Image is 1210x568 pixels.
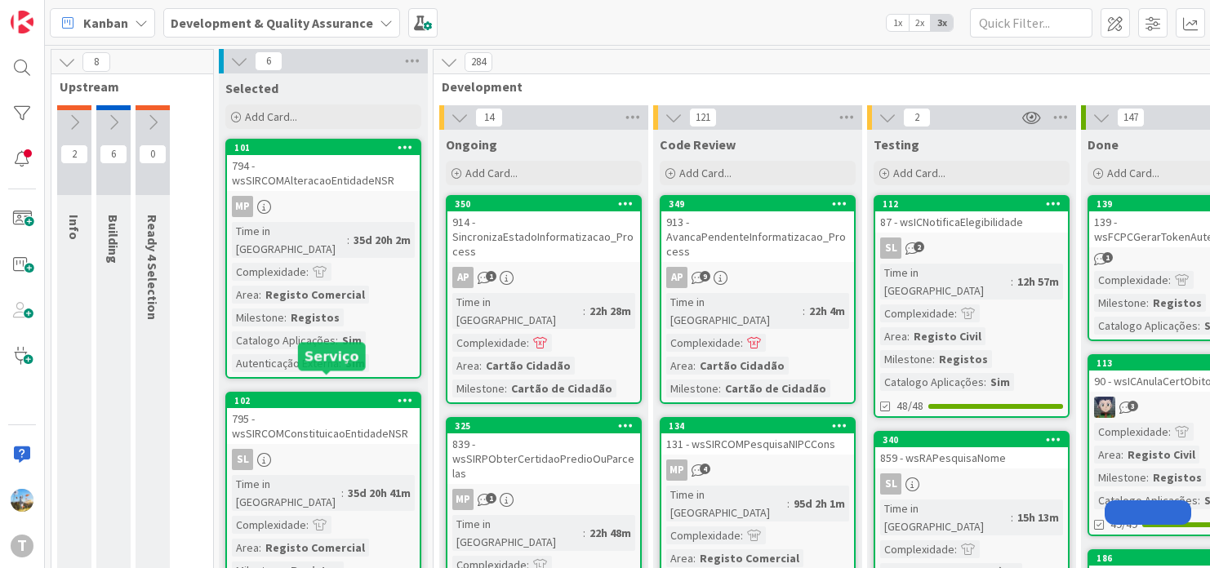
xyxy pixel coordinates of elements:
[227,140,420,191] div: 101794 - wsSIRCOMAlteracaoEntidadeNSR
[1168,423,1171,441] span: :
[1117,108,1145,127] span: 147
[661,433,854,455] div: 131 - wsSIRCOMPesquisaNIPCCons
[245,109,297,124] span: Add Card...
[1110,516,1137,533] span: 49/49
[284,308,287,326] span: :
[666,293,803,329] div: Time in [GEOGRAPHIC_DATA]
[661,419,854,433] div: 134
[875,237,1068,259] div: SL
[234,395,420,406] div: 102
[661,419,854,455] div: 134131 - wsSIRCOMPesquisaNIPCCons
[666,526,741,544] div: Complexidade
[585,524,635,542] div: 22h 48m
[1102,252,1113,263] span: 1
[452,489,474,510] div: MP
[482,357,575,375] div: Cartão Cidadão
[1094,491,1198,509] div: Catalogo Aplicações
[105,215,122,264] span: Building
[261,539,369,557] div: Registo Comercial
[1011,508,1013,526] span: :
[984,373,986,391] span: :
[875,433,1068,468] div: 340859 - wsRAPesquisaNome
[666,334,741,352] div: Complexidade
[486,271,496,282] span: 1
[227,140,420,155] div: 101
[232,354,339,372] div: Autenticação Externa
[527,334,529,352] span: :
[1094,446,1121,464] div: Area
[338,331,366,349] div: Sim
[447,433,640,484] div: 839 - wsSIRPObterCertidaoPredioOuParcelas
[225,80,278,96] span: Selected
[700,464,710,474] span: 4
[227,155,420,191] div: 794 - wsSIRCOMAlteracaoEntidadeNSR
[1094,317,1198,335] div: Catalogo Aplicações
[875,473,1068,495] div: SL
[910,327,985,345] div: Registo Civil
[227,449,420,470] div: SL
[1094,271,1168,289] div: Complexidade
[259,539,261,557] span: :
[666,379,718,397] div: Milestone
[689,108,717,127] span: 121
[669,198,854,210] div: 349
[232,516,306,534] div: Complexidade
[721,379,830,397] div: Cartão de Cidadão
[1198,317,1200,335] span: :
[893,166,945,180] span: Add Card...
[344,484,415,502] div: 35d 20h 41m
[583,302,585,320] span: :
[931,15,953,31] span: 3x
[954,540,957,558] span: :
[741,526,743,544] span: :
[1149,468,1206,486] div: Registos
[661,459,854,481] div: MP
[1013,273,1063,291] div: 12h 57m
[261,286,369,304] div: Registo Comercial
[232,222,347,258] div: Time in [GEOGRAPHIC_DATA]
[585,302,635,320] div: 22h 28m
[1146,294,1149,312] span: :
[447,419,640,484] div: 325839 - wsSIRPObterCertidaoPredioOuParcelas
[1094,423,1168,441] div: Complexidade
[914,242,924,252] span: 2
[887,15,909,31] span: 1x
[447,489,640,510] div: MP
[1088,136,1119,153] span: Done
[1146,468,1149,486] span: :
[880,264,1011,300] div: Time in [GEOGRAPHIC_DATA]
[446,136,497,153] span: Ongoing
[507,379,616,397] div: Cartão de Cidadão
[82,52,110,72] span: 8
[447,197,640,262] div: 350914 - SincronizaEstadoInformatizacao_Process
[932,350,935,368] span: :
[452,357,479,375] div: Area
[11,535,33,557] div: T
[1107,166,1159,180] span: Add Card...
[883,434,1068,446] div: 340
[875,433,1068,447] div: 340
[232,449,253,470] div: SL
[232,263,306,281] div: Complexidade
[1128,401,1138,411] span: 3
[259,286,261,304] span: :
[1198,491,1200,509] span: :
[145,215,161,320] span: Ready 4 Selection
[447,419,640,433] div: 325
[336,331,338,349] span: :
[1094,397,1115,418] img: LS
[465,166,518,180] span: Add Card...
[718,379,721,397] span: :
[232,286,259,304] div: Area
[696,357,789,375] div: Cartão Cidadão
[305,348,359,364] h5: Serviço
[1123,446,1199,464] div: Registo Civil
[909,15,931,31] span: 2x
[880,304,954,322] div: Complexidade
[227,393,420,444] div: 102795 - wsSIRCOMConstituicaoEntidadeNSR
[479,357,482,375] span: :
[455,420,640,432] div: 325
[232,331,336,349] div: Catalogo Aplicações
[880,499,1011,535] div: Time in [GEOGRAPHIC_DATA]
[447,267,640,288] div: AP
